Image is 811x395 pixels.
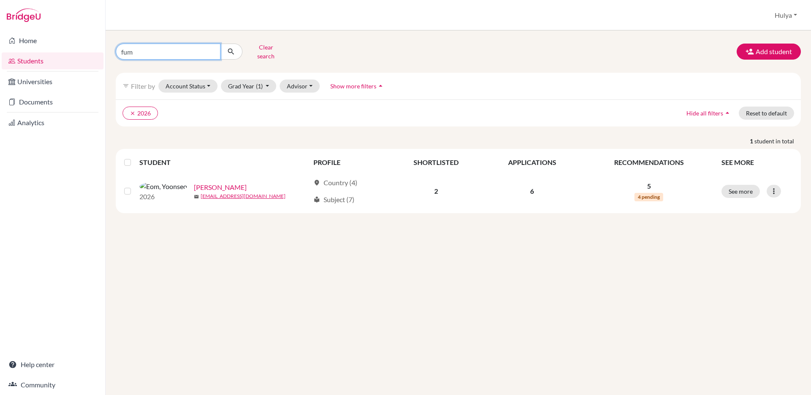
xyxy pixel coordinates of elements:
[686,110,723,117] span: Hide all filters
[139,152,308,173] th: STUDENT
[221,80,277,93] button: Grad Year(1)
[737,44,801,60] button: Add student
[158,80,218,93] button: Account Status
[376,82,385,90] i: arrow_drop_up
[750,137,754,145] strong: 1
[242,41,289,63] button: Clear search
[139,192,187,202] p: 2026
[2,52,103,69] a: Students
[716,152,797,173] th: SEE MORE
[308,152,389,173] th: PROFILE
[483,173,581,210] td: 6
[754,137,801,145] span: student in total
[116,44,220,60] input: Find student by name...
[587,181,711,191] p: 5
[201,192,286,200] a: [EMAIL_ADDRESS][DOMAIN_NAME]
[194,194,199,199] span: mail
[2,114,103,131] a: Analytics
[582,152,716,173] th: RECOMMENDATIONS
[131,82,155,90] span: Filter by
[389,173,483,210] td: 2
[313,179,320,186] span: location_on
[313,195,354,205] div: Subject (7)
[122,82,129,89] i: filter_list
[634,193,663,201] span: 4 pending
[323,80,392,93] button: Show more filtersarrow_drop_up
[2,32,103,49] a: Home
[483,152,581,173] th: APPLICATIONS
[7,8,41,22] img: Bridge-U
[723,109,732,117] i: arrow_drop_up
[2,356,103,373] a: Help center
[679,107,739,120] button: Hide all filtersarrow_drop_up
[2,93,103,110] a: Documents
[130,110,136,116] i: clear
[313,196,320,203] span: local_library
[280,80,320,93] button: Advisor
[194,182,247,192] a: [PERSON_NAME]
[313,178,357,188] div: Country (4)
[139,181,187,192] img: Eom, Yoonseo
[2,73,103,90] a: Universities
[721,185,760,198] button: See more
[771,7,801,23] button: Hulya
[330,82,376,90] span: Show more filters
[739,107,794,120] button: Reset to default
[256,82,263,90] span: (1)
[122,107,158,120] button: clear2026
[2,376,103,393] a: Community
[389,152,483,173] th: SHORTLISTED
